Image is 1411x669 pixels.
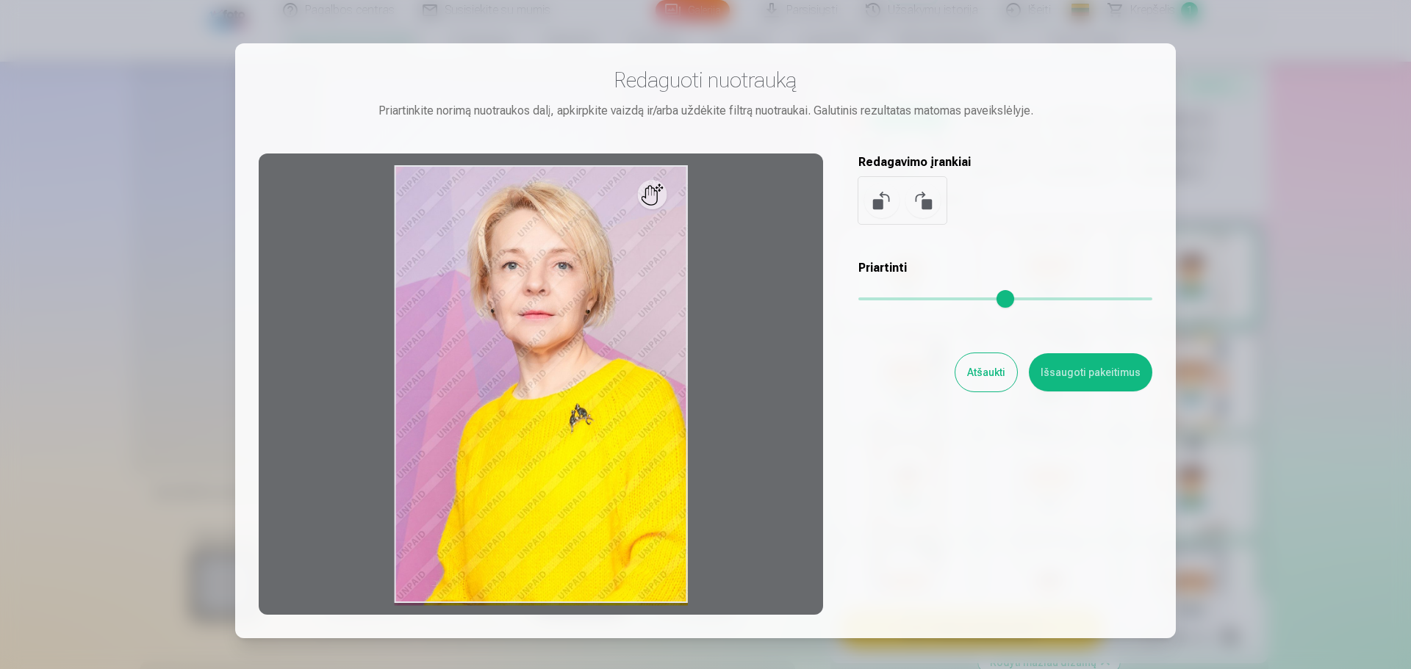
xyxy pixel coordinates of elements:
[858,259,1152,277] h5: Priartinti
[955,353,1017,391] button: Atšaukti
[259,102,1152,120] div: Priartinkite norimą nuotraukos dalį, apkirpkite vaizdą ir/arba uždėkite filtrą nuotraukai. Galuti...
[858,153,1152,171] h5: Redagavimo įrankiai
[259,67,1152,93] h3: Redaguoti nuotrauką
[1029,353,1152,391] button: Išsaugoti pakeitimus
